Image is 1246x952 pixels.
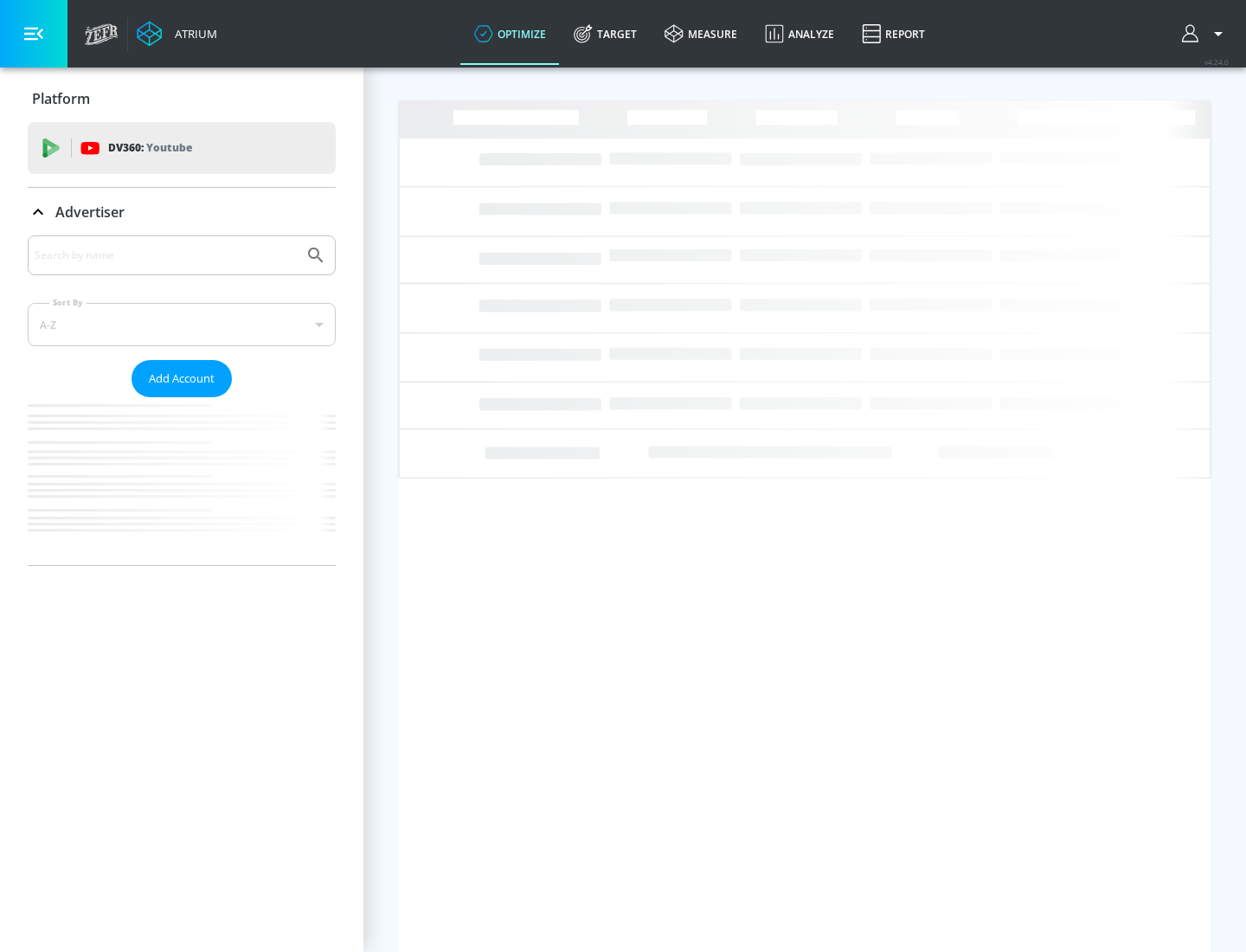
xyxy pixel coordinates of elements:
span: Add Account [149,369,215,389]
a: Target [560,3,651,65]
div: Platform [28,74,336,123]
div: A-Z [28,303,336,346]
p: DV360: [108,138,192,158]
div: Advertiser [28,188,336,236]
nav: list of Advertiser [28,397,336,565]
p: Platform [32,89,90,108]
label: Sort By [49,297,87,308]
button: Add Account [132,360,232,397]
a: Report [848,3,939,65]
div: DV360: Youtube [28,122,336,174]
a: optimize [460,3,560,65]
span: v 4.24.0 [1204,57,1229,67]
a: Atrium [137,21,217,47]
div: Advertiser [28,235,336,565]
input: Search by name [35,244,297,267]
p: Advertiser [55,203,125,222]
p: Youtube [146,138,192,157]
a: Analyze [751,3,848,65]
div: Atrium [168,26,217,42]
a: measure [651,3,751,65]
